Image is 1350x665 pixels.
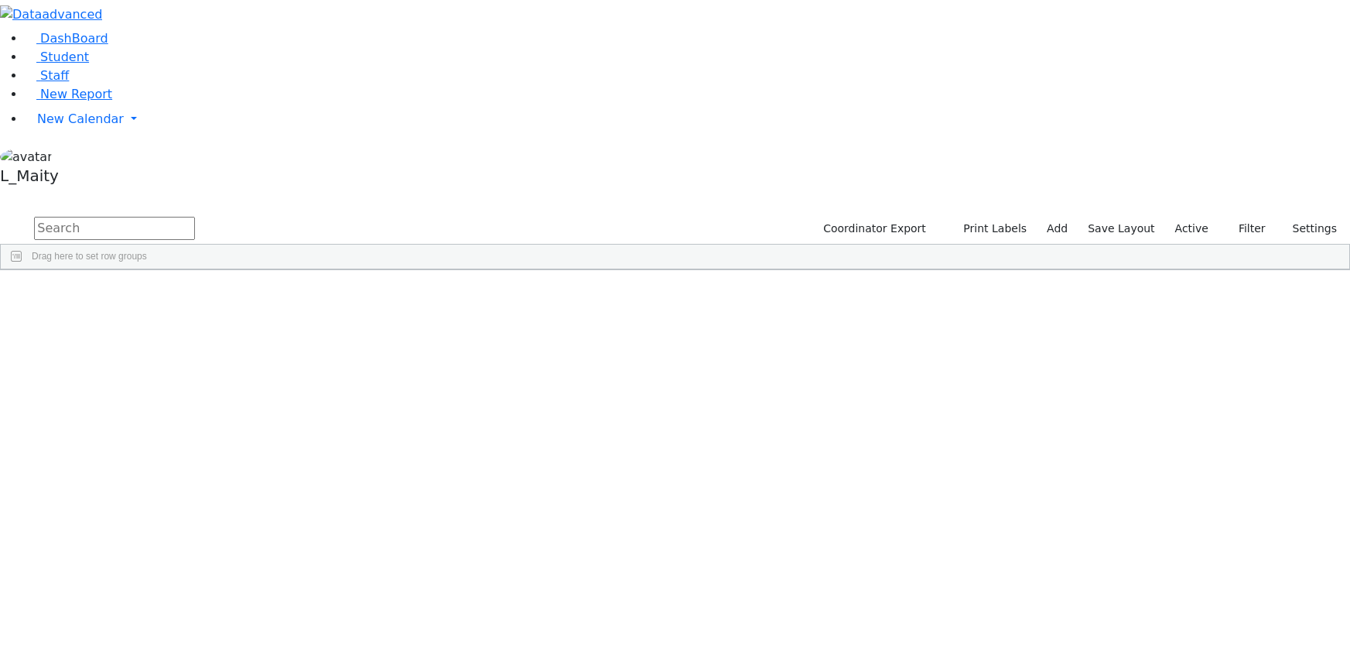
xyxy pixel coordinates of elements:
[1081,217,1161,241] button: Save Layout
[1273,217,1344,241] button: Settings
[1168,217,1215,241] label: Active
[25,50,89,64] a: Student
[34,217,195,240] input: Search
[40,31,108,46] span: DashBoard
[40,87,112,101] span: New Report
[945,217,1034,241] button: Print Labels
[37,111,124,126] span: New Calendar
[25,31,108,46] a: DashBoard
[25,87,112,101] a: New Report
[1040,217,1075,241] a: Add
[40,68,69,83] span: Staff
[25,68,69,83] a: Staff
[813,217,933,241] button: Coordinator Export
[32,251,147,262] span: Drag here to set row groups
[40,50,89,64] span: Student
[25,104,1350,135] a: New Calendar
[1218,217,1273,241] button: Filter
